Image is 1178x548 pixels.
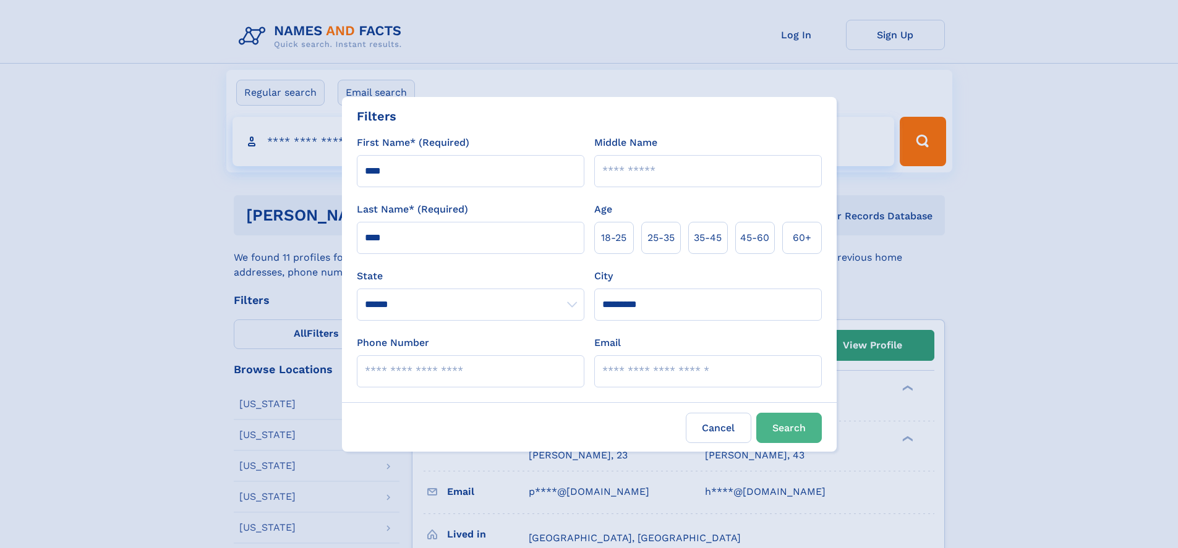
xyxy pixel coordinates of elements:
[357,202,468,217] label: Last Name* (Required)
[647,230,675,245] span: 25‑35
[357,107,396,125] div: Filters
[357,269,584,284] label: State
[594,269,613,284] label: City
[357,135,469,150] label: First Name* (Required)
[756,413,822,443] button: Search
[601,230,626,245] span: 18‑25
[694,230,722,245] span: 35‑45
[740,230,769,245] span: 45‑60
[357,335,429,350] label: Phone Number
[793,230,811,245] span: 60+
[594,135,657,150] label: Middle Name
[594,202,612,217] label: Age
[594,335,621,350] label: Email
[686,413,751,443] label: Cancel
